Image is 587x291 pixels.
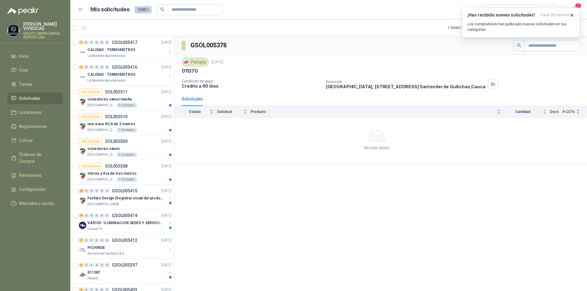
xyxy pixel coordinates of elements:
div: 0 [89,263,94,267]
h3: GSOL005378 [190,41,227,50]
p: 011387 [87,270,100,275]
div: Por cotizar [79,162,103,170]
p: La Montaña Agromercados [87,78,126,83]
p: SOL055509 [105,139,127,144]
div: 0 [100,40,104,45]
p: [GEOGRAPHIC_DATA] [87,177,115,182]
p: GSOL005414 [112,213,137,218]
th: # COTs [563,106,587,117]
a: Negociaciones [7,121,63,132]
p: Caracol TV [87,227,102,231]
div: 0 [89,40,94,45]
p: [DATE] [161,213,172,219]
div: 5 Unidades [116,152,137,157]
p: GSOL005412 [112,238,137,242]
p: La Montaña Agromercados [87,53,126,58]
span: search [517,43,521,48]
p: [GEOGRAPHIC_DATA] [87,103,115,108]
p: uno a uno RCA de 2 metros [87,121,135,127]
th: Docs [550,106,563,117]
div: 0 [94,189,99,193]
p: CALIDAD - TERMOMETROS [87,72,135,78]
th: Cantidad [504,106,550,117]
a: Chat [7,64,63,76]
a: Por cotizarSOL055510[DATE] Company Logouno a uno RCA de 2 metros[GEOGRAPHIC_DATA]1 Unidades [70,111,174,135]
p: CALIDAD - TERMOMETROS [87,47,135,53]
h3: ¡Has recibido nuevas solicitudes! [467,13,538,18]
div: 1 Unidades [116,128,137,133]
p: SOL055508 [105,164,127,168]
div: 0 [94,40,99,45]
span: Negociaciones [19,123,47,130]
div: Todas [485,6,498,13]
span: Remisiones [19,172,42,179]
span: 1 [575,3,581,9]
div: 0 [94,238,99,242]
div: 0 [89,238,94,242]
th: Solicitud [217,106,251,117]
div: 1 [79,40,83,45]
div: 0 [94,213,99,218]
div: 2 [79,238,83,242]
a: Inicio [7,50,63,62]
p: [DATE] [211,59,223,65]
a: Solicitudes [7,93,63,104]
p: Patojito [87,276,98,281]
p: [DATE] [161,238,172,243]
img: Company Logo [79,271,86,278]
p: SOL055510 [105,115,127,119]
a: 3 0 0 0 0 0 GSOL005397[DATE] Company Logo011387Patojito [79,261,173,281]
p: Crédito a 60 días [182,83,321,89]
div: 2 [79,65,83,69]
p: stéreo a Rca de tres metros [87,171,137,176]
div: Por cotizar [79,113,103,120]
a: Cotizar [7,135,63,146]
div: 0 [100,238,104,242]
img: Logo peakr [7,7,39,15]
p: [PERSON_NAME] VIVIESCAS [23,22,63,31]
span: Órdenes de Compra [19,151,57,165]
span: Estado [182,110,209,114]
a: Remisiones [7,169,63,181]
p: [DATE] [161,139,172,144]
p: GSOL005417 [112,40,137,45]
p: conectores canon [87,146,120,152]
div: 0 [84,189,89,193]
p: [DATE] [161,262,172,268]
p: Los compradores han publicado nuevas solicitudes en tus categorías. [467,21,574,32]
p: [DATE] [161,188,172,194]
p: [GEOGRAPHIC_DATA] [87,128,115,133]
span: Cotizar [19,137,33,144]
img: Company Logo [79,246,86,254]
div: 14 [79,213,83,218]
p: conectores canon macho [87,96,132,102]
span: search [160,7,164,12]
p: [DATE] [161,64,172,70]
p: 011370 [182,68,198,74]
img: Company Logo [79,73,86,81]
span: Inicio [19,53,29,60]
div: 0 [84,213,89,218]
th: Producto [251,106,504,117]
div: 3 [79,263,83,267]
div: 15 [79,189,83,193]
a: 15 0 0 0 0 0 GSOL005415[DATE] Company LogoFashion Design (Registrar visual del producto)[GEOGRAPH... [79,187,173,207]
a: 2 0 0 0 0 0 GSOL005412[DATE] Company LogoPICHINDERio Fertil del Pacífico S.A.S. [79,237,173,256]
p: [DATE] [161,89,172,95]
button: 1 [569,4,580,15]
img: Company Logo [79,49,86,56]
p: Condición de pago [182,79,321,83]
h1: Mis solicitudes [90,5,130,14]
div: 0 [100,65,104,69]
div: 0 [100,189,104,193]
p: [DATE] [161,114,172,120]
div: Patojito [182,57,209,67]
th: Estado [174,106,217,117]
div: 0 [84,263,89,267]
img: Company Logo [79,197,86,204]
div: 0 [84,65,89,69]
div: 0 [105,189,109,193]
div: 0 [89,213,94,218]
span: 18851 [135,6,152,13]
p: VARIOS -ILUMINACION SEDES Y SERVICIOS [87,220,164,226]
